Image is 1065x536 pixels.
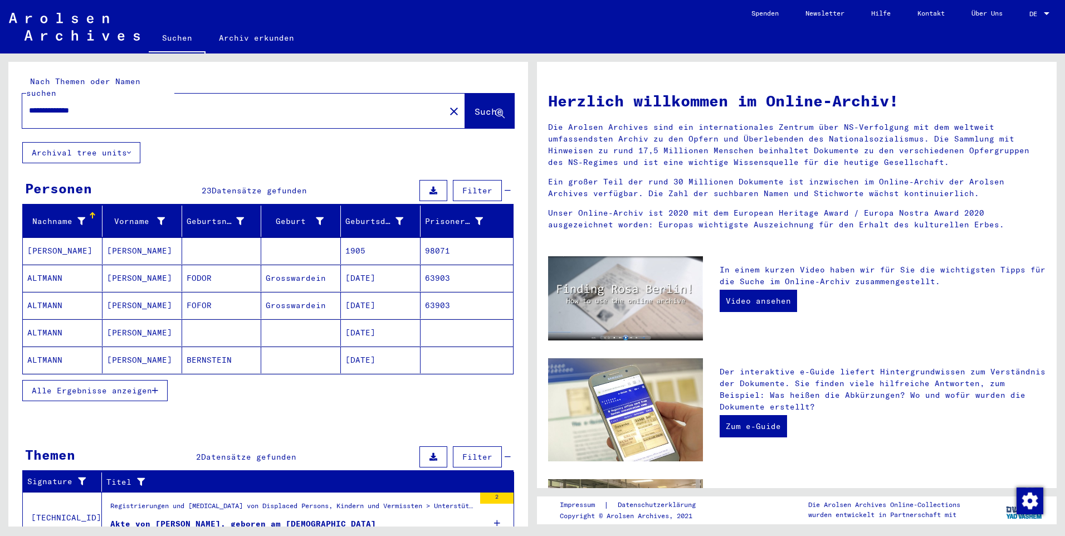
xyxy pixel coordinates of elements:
p: wurden entwickelt in Partnerschaft mit [808,510,960,520]
div: Geburtsname [187,212,261,230]
mat-label: Nach Themen oder Namen suchen [26,76,140,98]
a: Video ansehen [720,290,797,312]
a: Archiv erkunden [206,25,307,51]
div: Titel [106,473,500,491]
h1: Herzlich willkommen im Online-Archiv! [548,89,1046,113]
mat-cell: 63903 [421,265,513,291]
mat-cell: [DATE] [341,292,421,319]
p: Die Arolsen Archives sind ein internationales Zentrum über NS-Verfolgung mit dem weltweit umfasse... [548,121,1046,168]
div: Nachname [27,212,102,230]
p: In einem kurzen Video haben wir für Sie die wichtigsten Tipps für die Suche im Online-Archiv zusa... [720,264,1046,288]
mat-header-cell: Prisoner # [421,206,513,237]
a: Zum e-Guide [720,415,787,437]
div: Signature [27,476,87,488]
span: 2 [196,452,201,462]
span: Datensätze gefunden [212,186,307,196]
img: Zustimmung ändern [1017,488,1043,514]
a: Suchen [149,25,206,53]
span: Filter [462,186,492,196]
span: Alle Ergebnisse anzeigen [32,386,152,396]
div: Geburtsdatum [345,212,420,230]
img: eguide.jpg [548,358,703,461]
p: Unser Online-Archiv ist 2020 mit dem European Heritage Award / Europa Nostra Award 2020 ausgezeic... [548,207,1046,231]
div: Prisoner # [425,212,500,230]
a: Datenschutzerklärung [609,499,709,511]
div: Signature [27,473,101,491]
div: Personen [25,178,92,198]
div: Prisoner # [425,216,483,227]
p: Copyright © Arolsen Archives, 2021 [560,511,709,521]
div: Nachname [27,216,85,227]
div: Geburt‏ [266,212,340,230]
div: Vorname [107,216,165,227]
div: | [560,499,709,511]
mat-cell: 63903 [421,292,513,319]
img: yv_logo.png [1004,496,1046,524]
mat-cell: [DATE] [341,347,421,373]
mat-cell: FOFOR [182,292,262,319]
img: video.jpg [548,256,703,340]
span: Datensätze gefunden [201,452,296,462]
div: Zustimmung ändern [1016,487,1043,514]
mat-cell: BERNSTEIN [182,347,262,373]
mat-cell: ALTMANN [23,347,102,373]
mat-cell: [PERSON_NAME] [102,319,182,346]
div: Geburt‏ [266,216,324,227]
mat-cell: 1905 [341,237,421,264]
button: Filter [453,180,502,201]
span: DE [1029,10,1042,18]
p: Die Arolsen Archives Online-Collections [808,500,960,510]
div: Vorname [107,212,182,230]
mat-cell: ALTMANN [23,292,102,319]
a: Impressum [560,499,604,511]
span: Suche [475,106,502,117]
button: Archival tree units [22,142,140,163]
button: Suche [465,94,514,128]
mat-cell: Grosswardein [261,292,341,319]
mat-header-cell: Geburtsname [182,206,262,237]
button: Alle Ergebnisse anzeigen [22,380,168,401]
mat-cell: [DATE] [341,265,421,291]
mat-cell: [PERSON_NAME] [102,237,182,264]
button: Clear [443,100,465,122]
mat-cell: FODOR [182,265,262,291]
mat-header-cell: Nachname [23,206,102,237]
mat-cell: 98071 [421,237,513,264]
p: Zusätzlich zu Ihrer eigenen Recherche haben Sie die Möglichkeit, eine Anfrage an die Arolsen Arch... [720,487,1046,534]
div: Geburtsname [187,216,245,227]
button: Filter [453,446,502,467]
mat-header-cell: Geburt‏ [261,206,341,237]
mat-cell: Grosswardein [261,265,341,291]
mat-cell: ALTMANN [23,265,102,291]
p: Ein großer Teil der rund 30 Millionen Dokumente ist inzwischen im Online-Archiv der Arolsen Archi... [548,176,1046,199]
div: Titel [106,476,486,488]
span: 23 [202,186,212,196]
mat-cell: ALTMANN [23,319,102,346]
mat-cell: [PERSON_NAME] [102,265,182,291]
p: Der interaktive e-Guide liefert Hintergrundwissen zum Verständnis der Dokumente. Sie finden viele... [720,366,1046,413]
mat-cell: [PERSON_NAME] [102,347,182,373]
mat-icon: close [447,105,461,118]
mat-cell: [PERSON_NAME] [102,292,182,319]
div: Akte von [PERSON_NAME], geboren am [DEMOGRAPHIC_DATA] [110,518,376,530]
mat-header-cell: Geburtsdatum [341,206,421,237]
img: Arolsen_neg.svg [9,13,140,41]
div: Geburtsdatum [345,216,403,227]
mat-cell: [PERSON_NAME] [23,237,102,264]
div: Themen [25,445,75,465]
mat-cell: [DATE] [341,319,421,346]
span: Filter [462,452,492,462]
div: 2 [480,493,514,504]
mat-header-cell: Vorname [102,206,182,237]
